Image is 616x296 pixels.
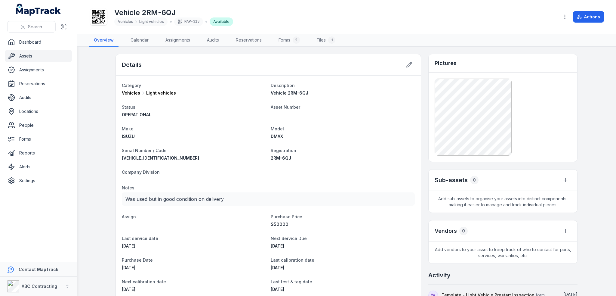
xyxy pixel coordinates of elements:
[271,265,284,270] time: 28/06/2025, 7:00:00 am
[122,155,199,160] span: [VEHICLE_IDENTIFICATION_NUMBER]
[459,227,468,235] div: 0
[573,11,604,23] button: Actions
[202,34,224,47] a: Audits
[271,257,314,263] span: Last calibration date
[122,170,160,175] span: Company Division
[16,4,61,16] a: MapTrack
[22,284,57,289] strong: ABC Contracting
[122,265,135,270] time: 06/02/2025, 7:00:00 am
[122,104,135,110] span: Status
[231,34,266,47] a: Reservations
[271,243,284,248] span: [DATE]
[5,92,72,104] a: Audits
[5,175,72,187] a: Settings
[114,8,233,17] h1: Vehicle 2RM-6QJ
[118,19,133,24] span: Vehicles
[7,21,56,33] button: Search
[271,134,283,139] span: DMAX
[122,279,166,284] span: Next calibration date
[5,36,72,48] a: Dashboard
[429,242,577,263] span: Add vendors to your asset to keep track of who to contact for parts, services, warranties, etc.
[146,90,176,96] span: Light vehicles
[122,185,134,190] span: Notes
[271,279,312,284] span: Last test & tag date
[312,34,340,47] a: Files1
[122,243,135,248] span: [DATE]
[5,105,72,117] a: Locations
[271,83,295,88] span: Description
[271,214,302,219] span: Purchase Price
[139,19,164,24] span: Light vehicles
[126,34,153,47] a: Calendar
[435,59,457,67] h3: Pictures
[435,176,468,184] h2: Sub-assets
[429,191,577,213] span: Add sub-assets to organise your assets into distinct components, making it easier to manage and t...
[122,126,134,131] span: Make
[122,265,135,270] span: [DATE]
[210,17,233,26] div: Available
[271,155,291,160] span: 2RM-6QJ
[122,287,135,292] time: 26/12/2025, 7:00:00 am
[122,61,142,69] h2: Details
[122,243,135,248] time: 28/05/2025, 7:00:00 am
[122,257,153,263] span: Purchase Date
[122,236,158,241] span: Last service date
[125,195,411,203] p: Was used but in good condition on delivery
[122,112,151,117] span: OPERATIONAL
[161,34,195,47] a: Assignments
[428,271,451,279] h2: Activity
[5,133,72,145] a: Forms
[5,50,72,62] a: Assets
[5,78,72,90] a: Reservations
[271,287,284,292] time: 28/06/2025, 7:00:00 am
[435,227,457,235] h3: Vendors
[271,236,307,241] span: Next Service Due
[328,36,335,44] div: 1
[271,148,296,153] span: Registration
[5,147,72,159] a: Reports
[122,287,135,292] span: [DATE]
[122,83,141,88] span: Category
[5,119,72,131] a: People
[122,214,136,219] span: Assign
[271,104,300,110] span: Asset Number
[122,148,167,153] span: Serial Number / Code
[89,34,119,47] a: Overview
[274,34,305,47] a: Forms2
[293,36,300,44] div: 2
[271,287,284,292] span: [DATE]
[271,90,308,95] span: Vehicle 2RM-6QJ
[271,126,284,131] span: Model
[271,265,284,270] span: [DATE]
[5,161,72,173] a: Alerts
[5,64,72,76] a: Assignments
[122,90,140,96] span: Vehicles
[122,134,135,139] span: ISUZU
[271,243,284,248] time: 28/05/2026, 7:00:00 am
[28,24,42,30] span: Search
[174,17,203,26] div: MAP-313
[470,176,479,184] div: 0
[19,267,58,272] strong: Contact MapTrack
[271,222,288,227] span: 50000 AUD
